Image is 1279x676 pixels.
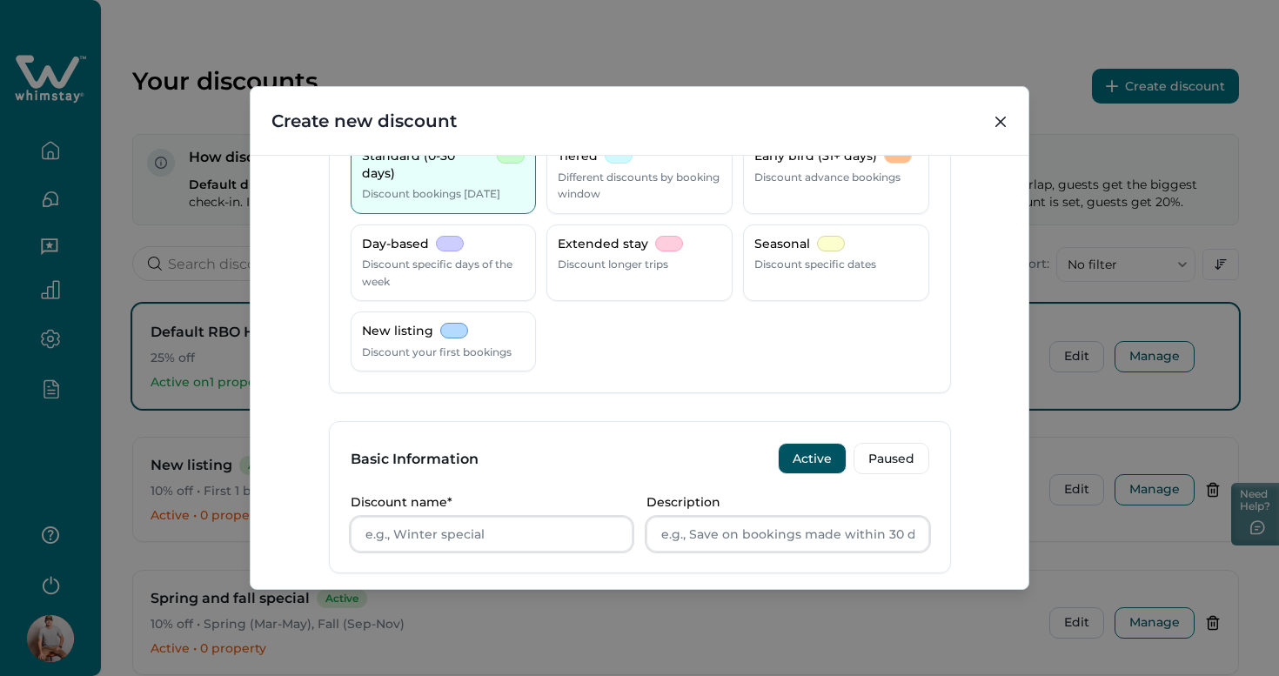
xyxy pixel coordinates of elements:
[754,256,876,273] p: Discount specific dates
[558,169,721,203] p: Different discounts by booking window
[362,236,429,253] p: Day-based
[351,517,633,552] input: e.g., Winter special
[646,517,929,552] input: e.g., Save on bookings made within 30 days
[251,87,1028,155] header: Create new discount
[754,148,877,165] p: Early bird (31+ days)
[854,443,929,474] button: Paused
[362,323,433,340] p: New listing
[362,185,500,203] p: Discount bookings [DATE]
[558,236,648,253] p: Extended stay
[558,256,668,273] p: Discount longer trips
[351,451,479,468] h3: Basic Information
[754,236,810,253] p: Seasonal
[754,169,901,186] p: Discount advance bookings
[351,495,623,510] p: Discount name*
[558,148,598,165] p: Tiered
[646,495,919,510] p: Description
[362,256,526,290] p: Discount specific days of the week
[362,148,491,182] p: Standard (0-30 days)
[362,344,512,361] p: Discount your first bookings
[778,443,847,474] button: Active
[987,108,1014,136] button: Close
